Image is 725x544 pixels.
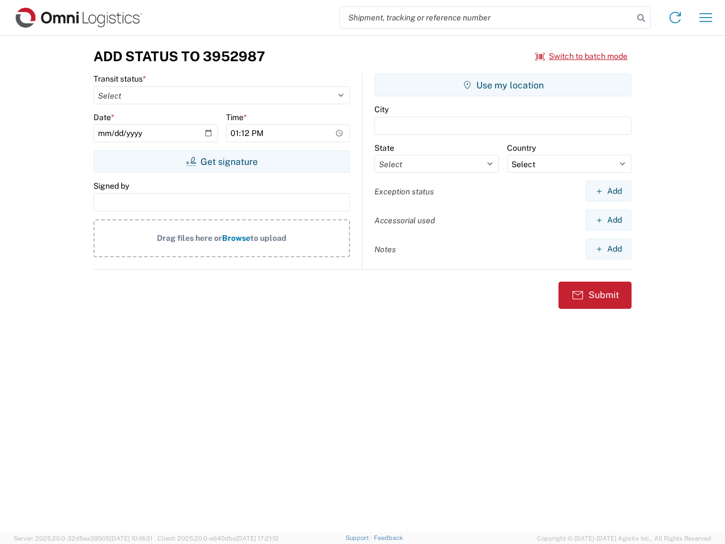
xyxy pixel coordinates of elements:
[558,282,632,309] button: Submit
[507,143,536,153] label: Country
[93,74,146,84] label: Transit status
[222,233,250,243] span: Browse
[535,47,628,66] button: Switch to batch mode
[374,104,389,114] label: City
[93,112,114,122] label: Date
[374,143,394,153] label: State
[250,233,287,243] span: to upload
[110,535,152,542] span: [DATE] 10:18:31
[157,535,279,542] span: Client: 2025.20.0-e640dba
[93,150,350,173] button: Get signature
[374,74,632,96] button: Use my location
[586,181,632,202] button: Add
[374,534,403,541] a: Feedback
[236,535,279,542] span: [DATE] 17:21:12
[537,533,711,543] span: Copyright © [DATE]-[DATE] Agistix Inc., All Rights Reserved
[586,239,632,260] button: Add
[93,48,265,65] h3: Add Status to 3952987
[340,7,633,28] input: Shipment, tracking or reference number
[93,181,129,191] label: Signed by
[586,210,632,231] button: Add
[226,112,247,122] label: Time
[374,186,434,197] label: Exception status
[157,233,222,243] span: Drag files here or
[346,534,374,541] a: Support
[14,535,152,542] span: Server: 2025.20.0-32d5ea39505
[374,215,435,226] label: Accessorial used
[374,244,396,254] label: Notes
